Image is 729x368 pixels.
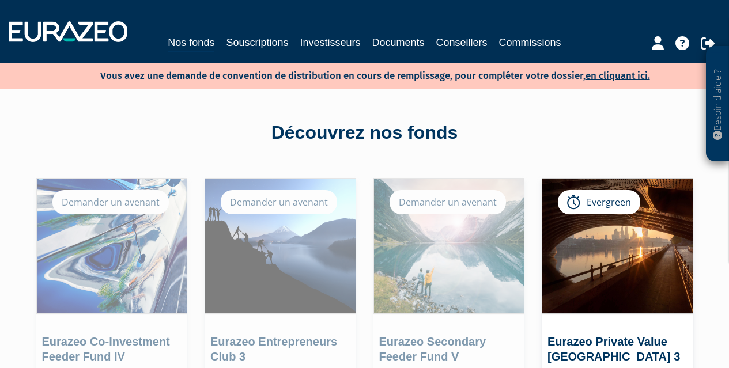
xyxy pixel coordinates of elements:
[52,190,169,214] div: Demander un avenant
[558,190,640,214] div: Evergreen
[210,335,337,363] a: Eurazeo Entrepreneurs Club 3
[374,179,524,313] img: Eurazeo Secondary Feeder Fund V
[9,21,127,42] img: 1732889491-logotype_eurazeo_blanc_rvb.png
[67,66,650,83] p: Vous avez une demande de convention de distribution en cours de remplissage, pour compléter votre...
[436,35,488,51] a: Conseillers
[499,35,561,51] a: Commissions
[542,179,693,313] img: Eurazeo Private Value Europe 3
[221,190,337,214] div: Demander un avenant
[547,335,680,363] a: Eurazeo Private Value [GEOGRAPHIC_DATA] 3
[226,35,288,51] a: Souscriptions
[372,35,425,51] a: Documents
[300,35,360,51] a: Investisseurs
[205,179,356,313] img: Eurazeo Entrepreneurs Club 3
[37,179,187,313] img: Eurazeo Co-Investment Feeder Fund IV
[36,120,693,146] div: Découvrez nos fonds
[586,70,650,82] a: en cliquant ici.
[42,335,170,363] a: Eurazeo Co-Investment Feeder Fund IV
[711,52,724,156] p: Besoin d'aide ?
[379,335,486,363] a: Eurazeo Secondary Feeder Fund V
[390,190,506,214] div: Demander un avenant
[168,35,214,52] a: Nos fonds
